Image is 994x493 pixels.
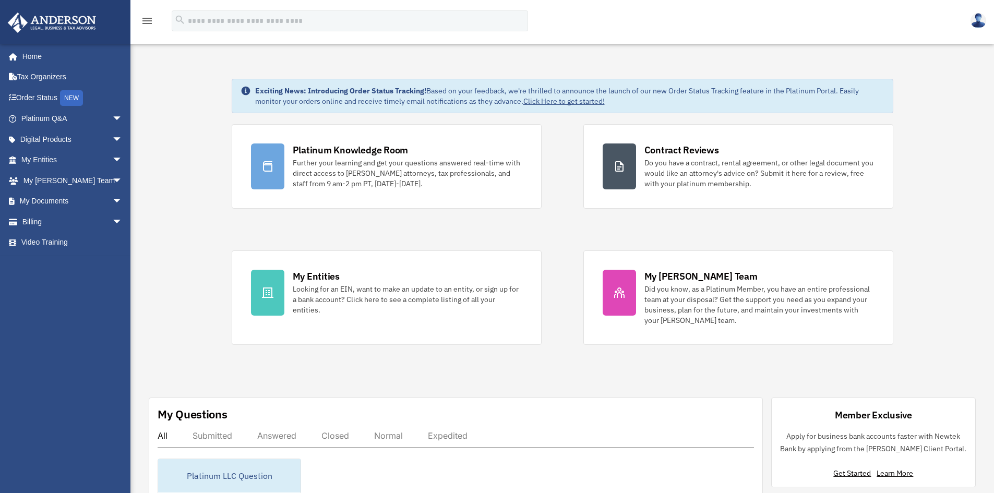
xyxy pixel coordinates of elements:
[293,158,522,189] div: Further your learning and get your questions answered real-time with direct access to [PERSON_NAM...
[112,150,133,171] span: arrow_drop_down
[255,86,426,95] strong: Exciting News: Introducing Order Status Tracking!
[583,250,893,345] a: My [PERSON_NAME] Team Did you know, as a Platinum Member, you have an entire professional team at...
[644,143,719,157] div: Contract Reviews
[141,18,153,27] a: menu
[877,468,913,478] a: Learn More
[7,129,138,150] a: Digital Productsarrow_drop_down
[293,284,522,315] div: Looking for an EIN, want to make an update to an entity, or sign up for a bank account? Click her...
[5,13,99,33] img: Anderson Advisors Platinum Portal
[321,430,349,441] div: Closed
[644,158,874,189] div: Do you have a contract, rental agreement, or other legal document you would like an attorney's ad...
[7,191,138,212] a: My Documentsarrow_drop_down
[971,13,986,28] img: User Pic
[7,46,133,67] a: Home
[255,86,884,106] div: Based on your feedback, we're thrilled to announce the launch of our new Order Status Tracking fe...
[232,250,542,345] a: My Entities Looking for an EIN, want to make an update to an entity, or sign up for a bank accoun...
[7,87,138,109] a: Order StatusNEW
[158,430,167,441] div: All
[7,170,138,191] a: My [PERSON_NAME] Teamarrow_drop_down
[293,143,409,157] div: Platinum Knowledge Room
[257,430,296,441] div: Answered
[835,408,912,422] div: Member Exclusive
[112,109,133,130] span: arrow_drop_down
[644,270,758,283] div: My [PERSON_NAME] Team
[112,211,133,233] span: arrow_drop_down
[193,430,232,441] div: Submitted
[174,14,186,26] i: search
[7,67,138,88] a: Tax Organizers
[158,459,301,492] div: Platinum LLC Question
[644,284,874,326] div: Did you know, as a Platinum Member, you have an entire professional team at your disposal? Get th...
[158,406,227,422] div: My Questions
[428,430,468,441] div: Expedited
[833,468,875,478] a: Get Started
[7,211,138,232] a: Billingarrow_drop_down
[583,124,893,209] a: Contract Reviews Do you have a contract, rental agreement, or other legal document you would like...
[523,97,605,106] a: Click Here to get started!
[141,15,153,27] i: menu
[112,191,133,212] span: arrow_drop_down
[374,430,403,441] div: Normal
[7,232,138,253] a: Video Training
[7,109,138,129] a: Platinum Q&Aarrow_drop_down
[112,129,133,150] span: arrow_drop_down
[293,270,340,283] div: My Entities
[112,170,133,191] span: arrow_drop_down
[232,124,542,209] a: Platinum Knowledge Room Further your learning and get your questions answered real-time with dire...
[60,90,83,106] div: NEW
[780,430,967,455] p: Apply for business bank accounts faster with Newtek Bank by applying from the [PERSON_NAME] Clien...
[7,150,138,171] a: My Entitiesarrow_drop_down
